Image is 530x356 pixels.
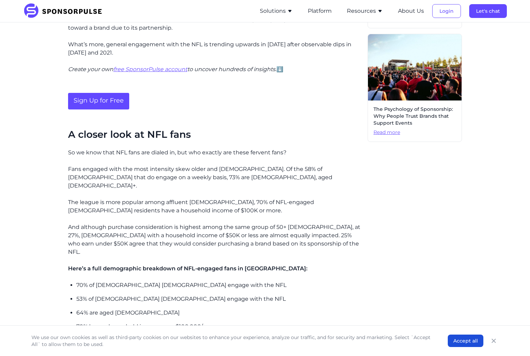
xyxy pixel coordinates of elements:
[68,40,362,57] p: What’s more, general engagement with the NFL is trending upwards in [DATE] after observable dips ...
[68,93,129,109] a: Sign Up for Free
[308,7,332,15] button: Platform
[76,281,362,289] p: 70% of [DEMOGRAPHIC_DATA] [DEMOGRAPHIC_DATA] engage with the NFL
[489,336,499,346] button: Close
[76,295,362,303] p: 53% of [DEMOGRAPHIC_DATA] [DEMOGRAPHIC_DATA] engage with the NFL
[495,323,530,356] iframe: Chat Widget
[432,4,461,18] button: Login
[68,66,113,73] i: Create your own
[68,129,362,141] h2: A closer look at NFL fans
[398,7,424,15] button: About Us
[373,106,456,126] span: The Psychology of Sponsorship: Why People Trust Brands that Support Events
[398,8,424,14] a: About Us
[31,334,434,348] p: We use our own cookies as well as third-party cookies on our websites to enhance your experience,...
[368,34,462,142] a: The Psychology of Sponsorship: Why People Trust Brands that Support EventsRead more
[469,8,507,14] a: Let's chat
[432,8,461,14] a: Login
[76,309,362,317] p: 64% are aged [DEMOGRAPHIC_DATA]
[469,4,507,18] button: Let's chat
[448,335,483,347] button: Accept all
[368,34,462,100] img: Sebastian Pociecha courtesy of Unsplash
[113,66,187,73] a: free SponsorPulse account
[68,65,362,74] p: ⬇️
[68,148,362,157] p: So we know that NFL fans are dialed in, but who exactly are these fervent fans?
[68,265,307,272] span: Here’s a full demographic breakdown of NFL-engaged fans in [GEOGRAPHIC_DATA]:
[187,66,276,73] i: to uncover hundreds of insights.
[76,323,362,331] p: 70% have a household income over $100,000/per year
[68,223,362,256] p: And although purchase consideration is highest among the same group of 50+ [DEMOGRAPHIC_DATA], at...
[260,7,293,15] button: Solutions
[308,8,332,14] a: Platform
[68,165,362,190] p: Fans engaged with the most intensity skew older and [DEMOGRAPHIC_DATA]. Of the 58% of [DEMOGRAPHI...
[68,198,362,215] p: The league is more popular among affluent [DEMOGRAPHIC_DATA], 70% of NFL-engaged [DEMOGRAPHIC_DAT...
[347,7,383,15] button: Resources
[373,129,456,136] span: Read more
[23,3,107,19] img: SponsorPulse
